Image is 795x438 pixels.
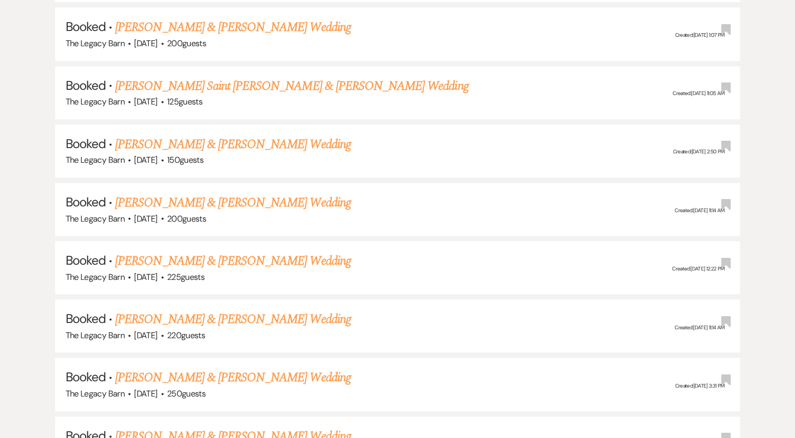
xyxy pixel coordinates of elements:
[66,213,125,224] span: The Legacy Barn
[134,38,157,49] span: [DATE]
[66,18,106,35] span: Booked
[134,213,157,224] span: [DATE]
[115,135,350,154] a: [PERSON_NAME] & [PERSON_NAME] Wedding
[115,77,468,96] a: [PERSON_NAME] Saint [PERSON_NAME] & [PERSON_NAME] Wedding
[115,18,350,37] a: [PERSON_NAME] & [PERSON_NAME] Wedding
[167,388,205,399] span: 250 guests
[66,135,106,152] span: Booked
[167,272,204,283] span: 225 guests
[675,207,724,214] span: Created: [DATE] 11:14 AM
[66,194,106,210] span: Booked
[66,38,125,49] span: The Legacy Barn
[115,310,350,329] a: [PERSON_NAME] & [PERSON_NAME] Wedding
[134,272,157,283] span: [DATE]
[675,324,724,330] span: Created: [DATE] 11:14 AM
[66,272,125,283] span: The Legacy Barn
[167,38,206,49] span: 200 guests
[115,252,350,270] a: [PERSON_NAME] & [PERSON_NAME] Wedding
[167,213,206,224] span: 200 guests
[673,149,724,155] span: Created: [DATE] 2:50 PM
[66,310,106,327] span: Booked
[675,382,724,389] span: Created: [DATE] 3:31 PM
[675,32,724,38] span: Created: [DATE] 1:07 PM
[134,96,157,107] span: [DATE]
[167,154,203,165] span: 150 guests
[66,77,106,93] span: Booked
[167,330,205,341] span: 220 guests
[115,368,350,387] a: [PERSON_NAME] & [PERSON_NAME] Wedding
[66,154,125,165] span: The Legacy Barn
[66,369,106,385] span: Booked
[134,388,157,399] span: [DATE]
[672,265,724,272] span: Created: [DATE] 12:22 PM
[115,193,350,212] a: [PERSON_NAME] & [PERSON_NAME] Wedding
[66,252,106,268] span: Booked
[134,154,157,165] span: [DATE]
[66,388,125,399] span: The Legacy Barn
[167,96,202,107] span: 125 guests
[673,90,724,97] span: Created: [DATE] 11:05 AM
[134,330,157,341] span: [DATE]
[66,330,125,341] span: The Legacy Barn
[66,96,125,107] span: The Legacy Barn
